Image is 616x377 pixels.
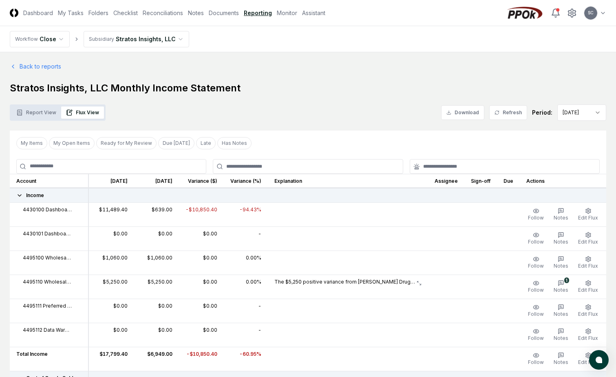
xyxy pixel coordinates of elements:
[578,359,598,365] span: Edit Flux
[10,31,189,47] nav: breadcrumb
[578,335,598,341] span: Edit Flux
[217,137,252,149] button: Has Notes
[224,275,268,299] td: 0.00%
[88,275,134,299] td: $5,250.00
[277,9,297,17] a: Monitor
[552,230,570,247] button: Notes
[526,230,545,247] button: Follow
[583,6,598,20] button: SC
[528,263,544,269] span: Follow
[10,174,88,188] th: Account
[134,174,179,188] th: [DATE]
[578,239,598,245] span: Edit Flux
[23,302,72,310] span: 4495111 Preferred Product Optimization
[179,202,224,226] td: -$10,850.40
[588,10,594,16] span: SC
[532,108,552,117] div: Period:
[179,251,224,275] td: $0.00
[16,137,47,149] button: My Items
[464,174,497,188] th: Sign-off
[528,311,544,317] span: Follow
[564,277,569,283] div: 1
[196,137,216,149] button: Late
[26,192,44,199] span: Income
[134,275,179,299] td: $5,250.00
[576,254,600,271] button: Edit Flux
[23,326,72,334] span: 4495112 Data Warehousing
[179,226,224,251] td: $0.00
[179,275,224,299] td: $0.00
[179,347,224,371] td: -$10,850.40
[302,9,325,17] a: Assistant
[88,174,134,188] th: [DATE]
[578,263,598,269] span: Edit Flux
[552,350,570,368] button: Notes
[224,299,268,323] td: -
[134,226,179,251] td: $0.00
[88,347,134,371] td: $17,799.40
[552,206,570,223] button: Notes
[552,326,570,344] button: Notes
[10,82,606,95] h1: Stratos Insights, LLC Monthly Income Statement
[15,35,38,43] div: Workflow
[554,215,568,221] span: Notes
[552,254,570,271] button: Notes
[441,105,484,120] button: Download
[552,278,570,295] button: 1Notes
[578,215,598,221] span: Edit Flux
[526,326,545,344] button: Follow
[224,174,268,188] th: Variance (%)
[576,230,600,247] button: Edit Flux
[179,299,224,323] td: $0.00
[23,254,72,262] span: 4495100 Wholesaler Performance Monitor
[554,335,568,341] span: Notes
[113,9,138,17] a: Checklist
[428,174,464,188] th: Assignee
[526,302,545,319] button: Follow
[16,350,48,358] span: Total Income
[554,263,568,269] span: Notes
[134,347,179,371] td: $6,949.00
[224,202,268,226] td: -94.43%
[88,323,134,347] td: $0.00
[10,62,61,71] a: Back to reports
[209,9,239,17] a: Documents
[88,9,108,17] a: Folders
[576,206,600,223] button: Edit Flux
[576,326,600,344] button: Edit Flux
[134,323,179,347] td: $0.00
[528,335,544,341] span: Follow
[497,174,520,188] th: Due
[554,239,568,245] span: Notes
[88,202,134,226] td: $11,489.40
[224,347,268,371] td: -60.95%
[23,230,72,237] span: 4430101 Dashboard Suite - Revenue Share
[554,287,568,293] span: Notes
[528,359,544,365] span: Follow
[552,302,570,319] button: Notes
[11,106,61,119] button: Report View
[526,206,545,223] button: Follow
[188,9,204,17] a: Notes
[88,299,134,323] td: $0.00
[554,359,568,365] span: Notes
[528,287,544,293] span: Follow
[589,350,609,370] button: atlas-launcher
[526,350,545,368] button: Follow
[274,278,415,286] p: The $5,250 positive variance from [PERSON_NAME] Drugs INC is attributed to the invoice for Strato...
[134,299,179,323] td: $0.00
[576,350,600,368] button: Edit Flux
[578,311,598,317] span: Edit Flux
[505,7,544,20] img: PPOk logo
[134,251,179,275] td: $1,060.00
[576,278,600,295] button: Edit Flux
[134,202,179,226] td: $639.00
[528,215,544,221] span: Follow
[576,302,600,319] button: Edit Flux
[554,311,568,317] span: Notes
[268,174,428,188] th: Explanation
[179,323,224,347] td: $0.00
[143,9,183,17] a: Reconciliations
[244,9,272,17] a: Reporting
[49,137,95,149] button: My Open Items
